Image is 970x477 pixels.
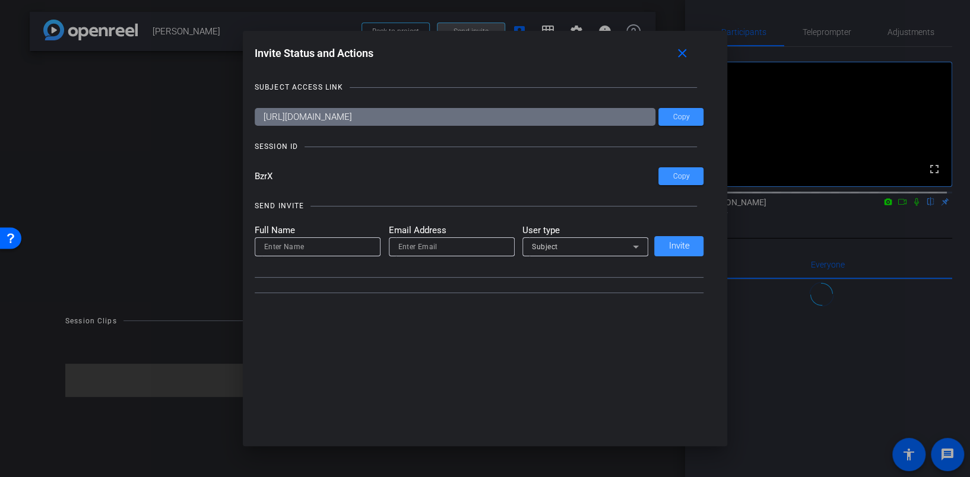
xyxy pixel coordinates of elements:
[398,240,505,254] input: Enter Email
[255,81,704,93] openreel-title-line: SUBJECT ACCESS LINK
[658,108,703,126] button: Copy
[389,224,515,237] mat-label: Email Address
[675,46,690,61] mat-icon: close
[255,141,298,152] div: SESSION ID
[255,81,343,93] div: SUBJECT ACCESS LINK
[255,43,704,64] div: Invite Status and Actions
[255,141,704,152] openreel-title-line: SESSION ID
[658,167,703,185] button: Copy
[255,224,381,237] mat-label: Full Name
[255,200,704,212] openreel-title-line: SEND INVITE
[264,240,371,254] input: Enter Name
[673,113,689,122] span: Copy
[532,243,558,251] span: Subject
[522,224,648,237] mat-label: User type
[673,172,689,181] span: Copy
[255,200,304,212] div: SEND INVITE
